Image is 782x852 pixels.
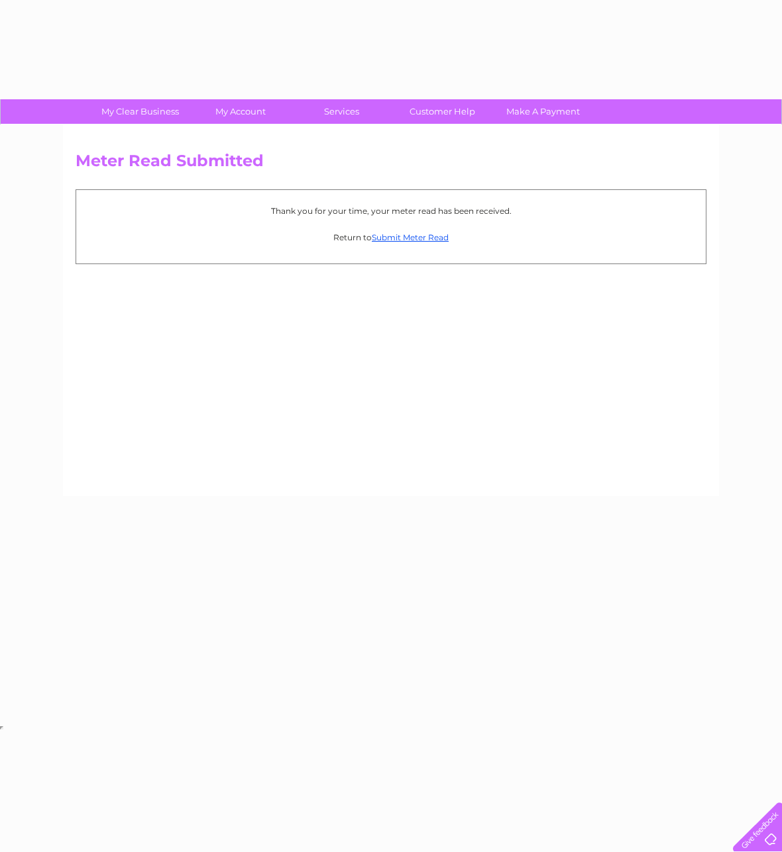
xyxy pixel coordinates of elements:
[372,232,449,242] a: Submit Meter Read
[186,99,296,124] a: My Account
[83,231,699,244] p: Return to
[85,99,195,124] a: My Clear Business
[83,205,699,217] p: Thank you for your time, your meter read has been received.
[76,152,706,177] h2: Meter Read Submitted
[388,99,497,124] a: Customer Help
[488,99,598,124] a: Make A Payment
[287,99,396,124] a: Services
